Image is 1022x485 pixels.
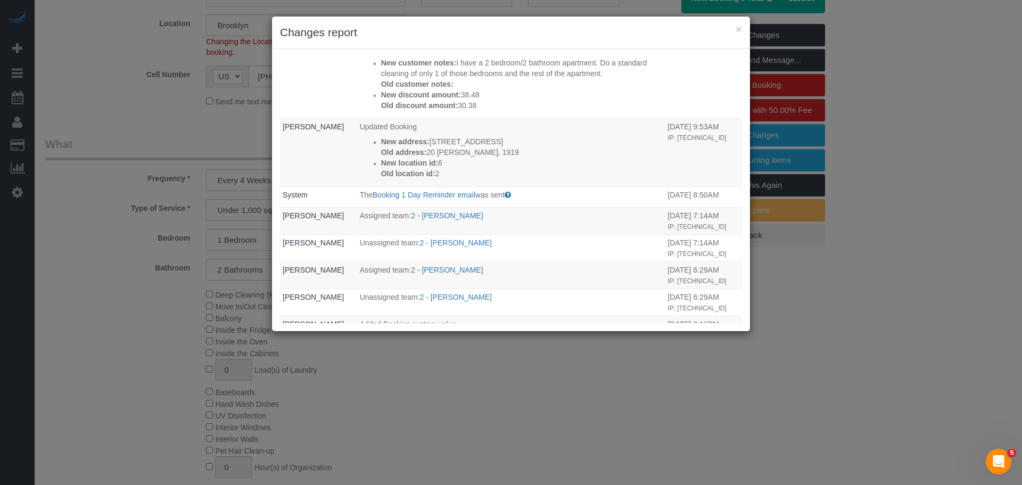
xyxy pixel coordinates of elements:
strong: Old address: [381,148,427,157]
td: When [665,186,742,208]
a: 2 - [PERSON_NAME] [420,293,492,301]
small: IP: [TECHNICAL_ID] [667,250,726,258]
td: What [357,316,665,363]
a: [PERSON_NAME] [283,239,344,247]
a: [PERSON_NAME] [283,320,344,328]
span: was sent [475,191,505,199]
h3: Changes report [280,24,742,40]
td: Who [280,118,357,186]
td: When [665,316,742,363]
p: 6 [381,158,663,168]
strong: Old discount amount: [381,101,458,110]
span: Assigned team: [360,266,411,274]
a: System [283,191,308,199]
td: When [665,118,742,186]
strong: New customer notes: [381,59,457,67]
strong: New discount amount: [381,91,461,99]
p: I have a 2 bedroom/2 bathroom apartment. Do a standard cleaning of only 1 of those bedrooms and t... [381,57,663,79]
td: What [357,289,665,316]
a: [PERSON_NAME] [283,266,344,274]
span: Unassigned team: [360,239,420,247]
span: Unassigned team: [360,293,420,301]
td: Who [280,262,357,289]
td: What [357,118,665,186]
small: IP: [TECHNICAL_ID] [667,223,726,231]
a: [PERSON_NAME] [283,211,344,220]
td: Who [280,235,357,262]
iframe: Intercom live chat [986,449,1011,474]
td: Who [280,208,357,235]
small: IP: [TECHNICAL_ID] [667,305,726,312]
td: What [357,208,665,235]
p: [STREET_ADDRESS] [381,136,663,147]
a: 2 - [PERSON_NAME] [411,211,483,220]
sui-modal: Changes report [272,17,750,331]
td: When [665,262,742,289]
span: Updated Booking [360,122,417,131]
a: [PERSON_NAME] [283,122,344,131]
p: 2 [381,168,663,179]
td: When [665,208,742,235]
strong: New location id: [381,159,438,167]
strong: Old customer notes: [381,80,454,88]
span: Added Booking custom value [360,320,456,328]
td: What [357,186,665,208]
a: 2 - [PERSON_NAME] [411,266,483,274]
p: 30.38 [381,100,663,111]
td: What [357,235,665,262]
p: 20 [PERSON_NAME], 1919 [381,147,663,158]
td: Who [280,186,357,208]
small: IP: [TECHNICAL_ID] [667,277,726,285]
td: When [665,289,742,316]
strong: New address: [381,137,430,146]
button: × [736,23,742,35]
span: 5 [1008,449,1016,457]
small: IP: [TECHNICAL_ID] [667,134,726,142]
strong: Old location id: [381,169,435,178]
a: Booking 1 Day Reminder email [373,191,475,199]
span: The [360,191,373,199]
a: [PERSON_NAME] [283,293,344,301]
td: Who [280,289,357,316]
p: 38.48 [381,89,663,100]
td: When [665,235,742,262]
td: Who [280,316,357,363]
a: 2 - [PERSON_NAME] [420,239,492,247]
td: What [357,262,665,289]
span: Assigned team: [360,211,411,220]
